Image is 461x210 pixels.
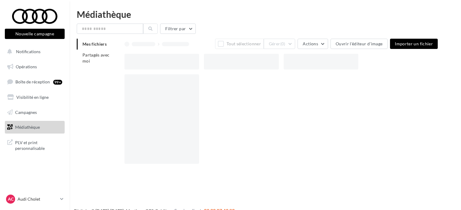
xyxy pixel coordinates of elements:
button: Actions [298,39,328,49]
span: AC [8,196,14,202]
span: (0) [280,41,285,46]
span: Opérations [16,64,37,69]
button: Ouvrir l'éditeur d'image [330,39,388,49]
p: Audi Cholet [18,196,58,202]
a: Visibilité en ligne [4,91,66,104]
span: Actions [303,41,318,46]
button: Importer un fichier [390,39,438,49]
span: Partagés avec moi [82,52,110,63]
a: Boîte de réception99+ [4,75,66,88]
button: Tout sélectionner [215,39,263,49]
span: Importer un fichier [395,41,433,46]
span: Visibilité en ligne [16,95,49,100]
button: Nouvelle campagne [5,29,65,39]
button: Filtrer par [160,24,196,34]
a: Campagnes [4,106,66,119]
span: Campagnes [15,109,37,115]
a: PLV et print personnalisable [4,136,66,154]
a: Opérations [4,60,66,73]
span: Mes fichiers [82,41,107,47]
span: Notifications [16,49,40,54]
span: Médiathèque [15,124,40,130]
button: Gérer(0) [264,39,295,49]
a: Médiathèque [4,121,66,134]
span: Boîte de réception [15,79,50,84]
span: PLV et print personnalisable [15,138,62,151]
a: AC Audi Cholet [5,193,65,205]
div: 99+ [53,80,62,85]
div: Médiathèque [77,10,454,19]
button: Notifications [4,45,63,58]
